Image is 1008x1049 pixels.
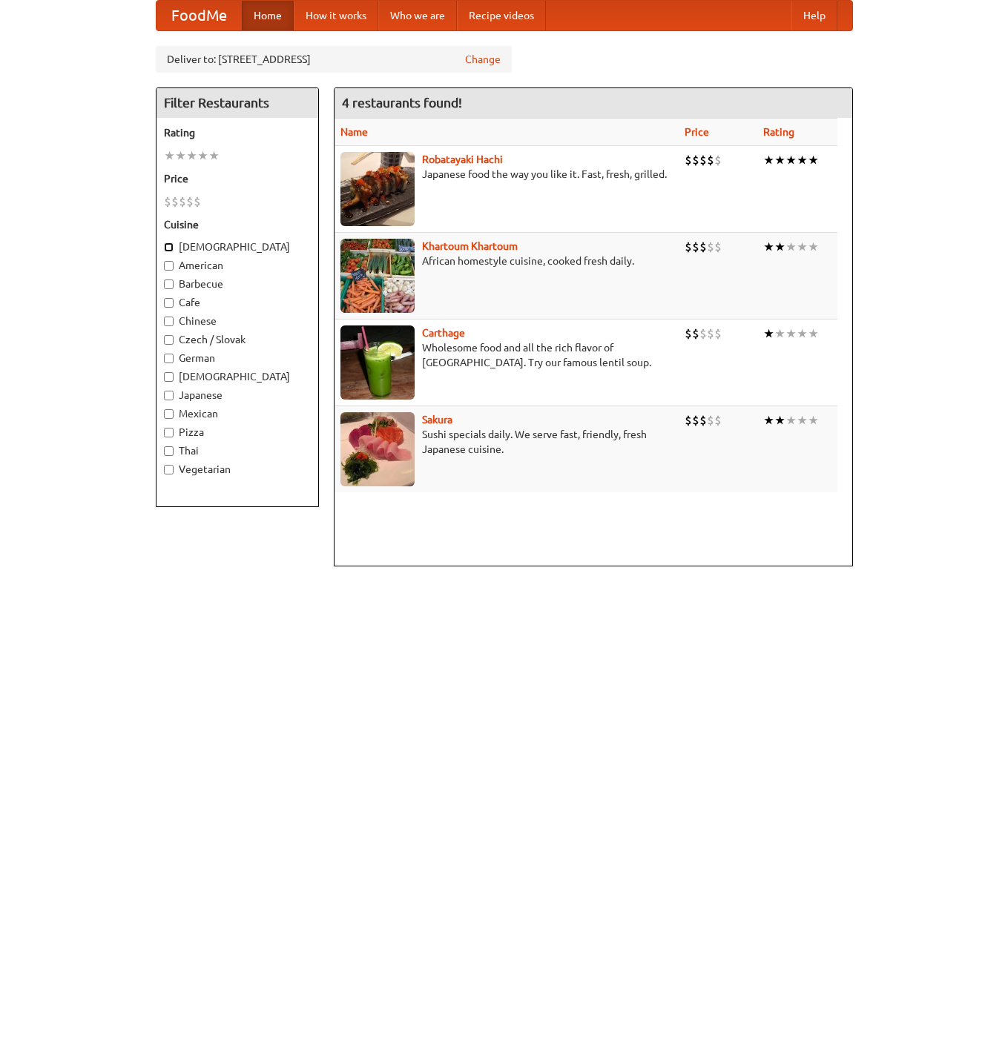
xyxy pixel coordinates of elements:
li: ★ [186,148,197,164]
li: ★ [797,239,808,255]
li: $ [685,325,692,342]
div: Deliver to: [STREET_ADDRESS] [156,46,512,73]
li: $ [714,152,722,168]
a: Recipe videos [457,1,546,30]
li: ★ [808,412,819,428]
input: Chinese [164,317,174,326]
label: [DEMOGRAPHIC_DATA] [164,369,311,384]
input: Czech / Slovak [164,335,174,345]
li: ★ [774,239,785,255]
label: German [164,351,311,365]
h4: Filter Restaurants [157,88,318,118]
label: Japanese [164,388,311,403]
li: $ [699,239,707,255]
a: Price [685,126,709,138]
input: Cafe [164,298,174,308]
li: ★ [808,239,819,255]
input: [DEMOGRAPHIC_DATA] [164,372,174,382]
img: robatayaki.jpg [340,152,415,226]
input: Mexican [164,409,174,419]
li: ★ [175,148,186,164]
li: ★ [808,325,819,342]
label: [DEMOGRAPHIC_DATA] [164,239,311,254]
li: $ [699,325,707,342]
label: Vegetarian [164,462,311,477]
li: $ [707,152,714,168]
h5: Cuisine [164,217,311,232]
li: $ [692,412,699,428]
li: $ [699,152,707,168]
a: Who we are [378,1,457,30]
img: carthage.jpg [340,325,415,400]
li: $ [707,325,714,342]
li: $ [685,152,692,168]
p: Sushi specials daily. We serve fast, friendly, fresh Japanese cuisine. [340,427,673,457]
li: $ [707,412,714,428]
li: ★ [763,152,774,168]
label: Cafe [164,295,311,310]
li: $ [164,193,171,210]
li: ★ [164,148,175,164]
label: Chinese [164,314,311,328]
li: ★ [774,152,785,168]
a: How it works [294,1,378,30]
li: $ [707,239,714,255]
h5: Price [164,171,311,186]
h5: Rating [164,125,311,140]
li: ★ [774,325,785,342]
a: Home [242,1,294,30]
a: Name [340,126,368,138]
li: ★ [774,412,785,428]
a: FoodMe [157,1,242,30]
a: Sakura [422,414,452,426]
input: Japanese [164,391,174,400]
img: sakura.jpg [340,412,415,486]
li: $ [692,325,699,342]
li: ★ [797,152,808,168]
li: ★ [785,239,797,255]
li: $ [692,239,699,255]
label: Barbecue [164,277,311,291]
li: $ [186,193,194,210]
li: $ [692,152,699,168]
li: $ [714,325,722,342]
li: $ [699,412,707,428]
li: ★ [785,152,797,168]
label: American [164,258,311,273]
p: African homestyle cuisine, cooked fresh daily. [340,254,673,268]
p: Wholesome food and all the rich flavor of [GEOGRAPHIC_DATA]. Try our famous lentil soup. [340,340,673,370]
input: [DEMOGRAPHIC_DATA] [164,242,174,252]
p: Japanese food the way you like it. Fast, fresh, grilled. [340,167,673,182]
li: $ [714,412,722,428]
a: Robatayaki Hachi [422,153,503,165]
li: $ [194,193,201,210]
label: Pizza [164,425,311,440]
li: $ [179,193,186,210]
li: ★ [797,412,808,428]
label: Czech / Slovak [164,332,311,347]
input: Pizza [164,428,174,437]
a: Carthage [422,327,465,339]
label: Thai [164,443,311,458]
input: German [164,354,174,363]
li: ★ [763,412,774,428]
a: Khartoum Khartoum [422,240,518,252]
li: ★ [763,325,774,342]
li: ★ [785,412,797,428]
li: $ [685,239,692,255]
input: American [164,261,174,271]
a: Change [465,52,501,67]
ng-pluralize: 4 restaurants found! [342,96,462,110]
li: ★ [785,325,797,342]
li: ★ [208,148,220,164]
li: $ [171,193,179,210]
input: Barbecue [164,279,174,289]
li: $ [714,239,722,255]
li: ★ [197,148,208,164]
a: Help [791,1,837,30]
input: Thai [164,446,174,456]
